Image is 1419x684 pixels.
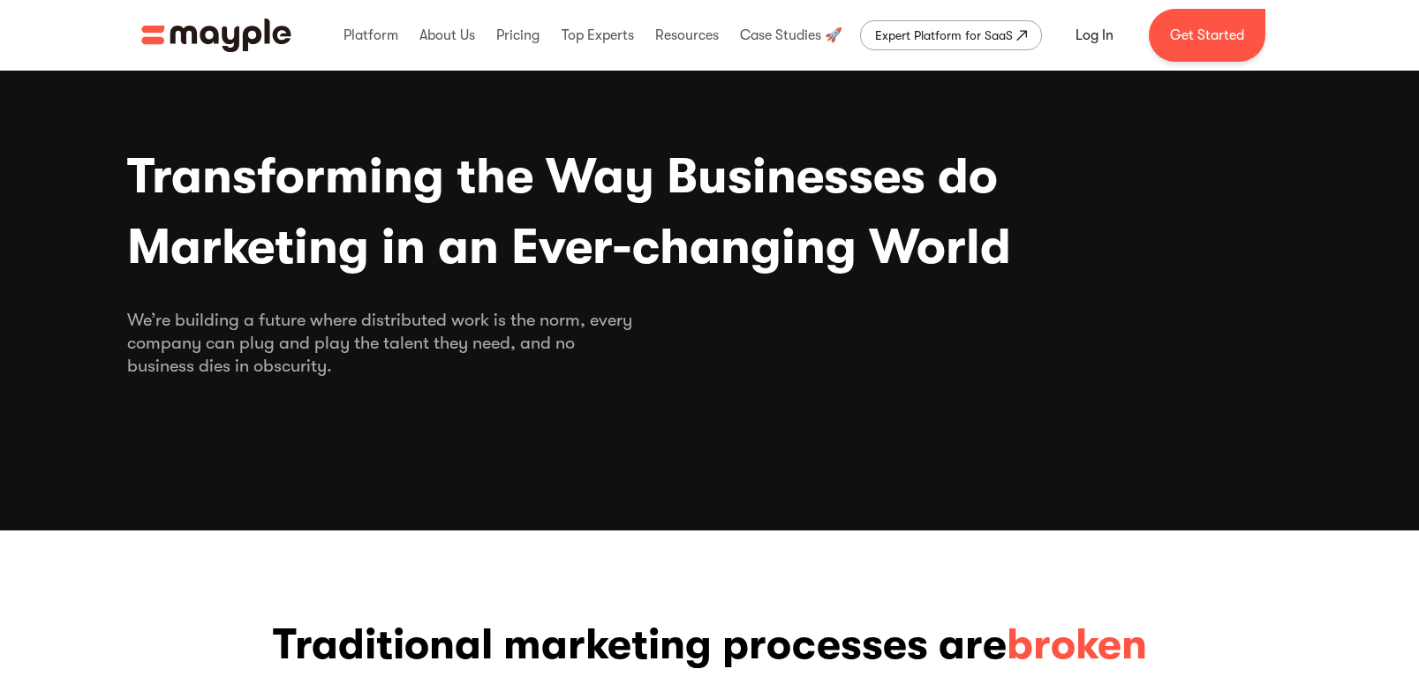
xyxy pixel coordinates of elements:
[1007,617,1147,673] span: broken
[127,141,1293,282] h1: Transforming the Way Businesses do
[875,25,1013,46] div: Expert Platform for SaaS
[651,7,723,64] div: Resources
[415,7,479,64] div: About Us
[127,617,1293,673] h3: Traditional marketing processes are
[1054,14,1135,56] a: Log In
[127,309,1293,378] div: We’re building a future where distributed work is the norm, every
[141,19,291,52] a: home
[860,20,1042,50] a: Expert Platform for SaaS
[141,19,291,52] img: Mayple logo
[127,332,1293,355] span: company can plug and play the talent they need, and no
[127,212,1293,282] span: Marketing in an Ever-changing World
[339,7,403,64] div: Platform
[557,7,638,64] div: Top Experts
[127,355,1293,378] span: business dies in obscurity.
[492,7,544,64] div: Pricing
[1149,9,1265,62] a: Get Started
